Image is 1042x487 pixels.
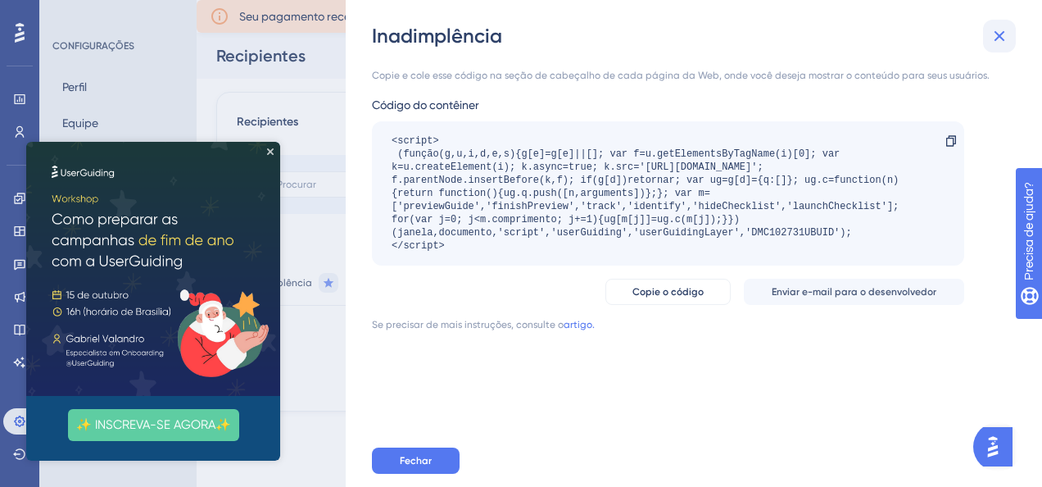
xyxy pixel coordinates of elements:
iframe: UserGuiding AI Assistant Launcher [973,422,1022,471]
button: ✨ INSCREVA-SE AGORA✨ [42,267,213,299]
div: <script> (função(g,u,i,d,e,s){g[e]=g[e]||[]; var f=u.getElementsByTagName(i)[0]; var k=u.createEl... [392,134,928,253]
div: Código do contêiner [372,95,964,115]
span: Copie o código [632,285,704,298]
div: Inadimplência [372,23,1019,49]
div: Copie e cole esse código na seção de cabeçalho de cada página da Web, onde você deseja mostrar o ... [372,69,964,82]
span: Fechar [400,454,432,467]
div: Close Preview [241,7,247,13]
button: Copie o código [605,279,731,305]
button: Enviar e-mail para o desenvolvedor [744,279,964,305]
button: Fechar [372,448,460,474]
div: Se precisar de mais instruções, consulte o [372,318,564,331]
span: Precisa de ajuda? [39,4,137,24]
span: Enviar e-mail para o desenvolvedor [772,285,936,298]
a: artigo. [564,318,595,331]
